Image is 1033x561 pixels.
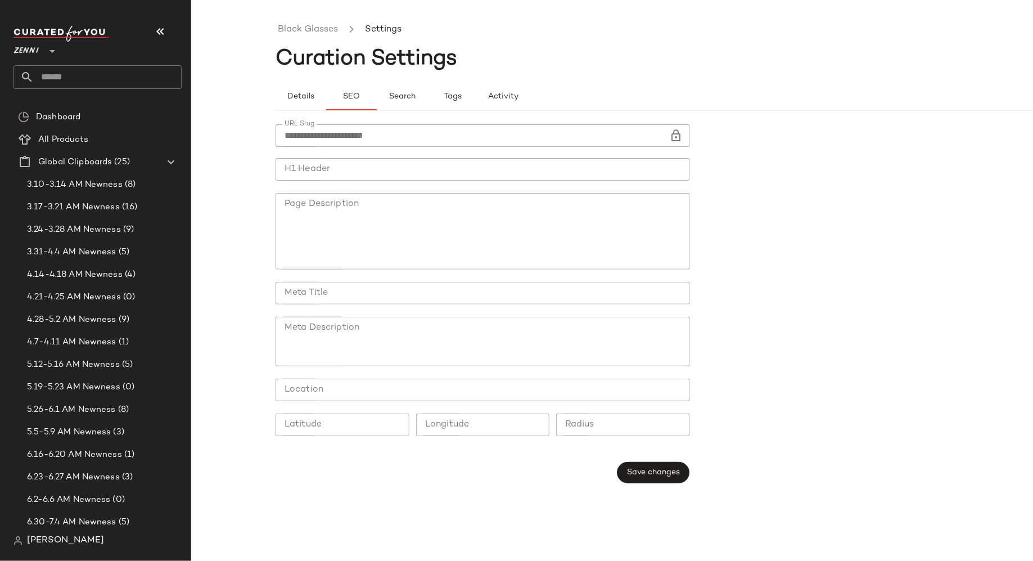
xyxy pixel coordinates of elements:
[27,358,120,371] span: 5.12-5.16 AM Newness
[27,313,116,326] span: 4.28-5.2 AM Newness
[123,178,136,191] span: (8)
[276,48,457,70] span: Curation Settings
[27,448,122,461] span: 6.16-6.20 AM Newness
[342,92,360,101] span: SEO
[120,358,133,371] span: (5)
[13,38,39,59] span: Zenni
[122,448,134,461] span: (1)
[27,336,116,349] span: 4.7-4.11 AM Newness
[27,534,104,547] span: [PERSON_NAME]
[116,313,129,326] span: (9)
[121,223,134,236] span: (9)
[120,201,138,214] span: (16)
[27,291,121,304] span: 4.21-4.25 AM Newness
[18,111,29,123] img: svg%3e
[27,516,116,529] span: 6.30-7.4 AM Newness
[389,92,416,101] span: Search
[27,471,120,484] span: 6.23-6.27 AM Newness
[38,133,88,146] span: All Products
[111,426,124,439] span: (3)
[13,536,22,545] img: svg%3e
[27,493,111,506] span: 6.2-6.6 AM Newness
[278,23,338,37] a: Black Glasses
[120,381,134,394] span: (0)
[13,26,109,42] img: cfy_white_logo.C9jOOHJF.svg
[363,23,404,37] li: Settings
[116,403,129,416] span: (8)
[626,468,680,477] span: Save changes
[27,381,120,394] span: 5.19-5.23 AM Newness
[123,268,136,281] span: (4)
[27,268,123,281] span: 4.14-4.18 AM Newness
[27,246,116,259] span: 3.31-4.4 AM Newness
[27,403,116,416] span: 5.26-6.1 AM Newness
[27,223,121,236] span: 3.24-3.28 AM Newness
[38,156,112,169] span: Global Clipboards
[488,92,518,101] span: Activity
[121,291,135,304] span: (0)
[116,336,129,349] span: (1)
[116,516,129,529] span: (5)
[443,92,462,101] span: Tags
[27,178,123,191] span: 3.10-3.14 AM Newness
[287,92,314,101] span: Details
[36,111,80,124] span: Dashboard
[111,493,125,506] span: (0)
[116,246,129,259] span: (5)
[617,462,689,483] button: Save changes
[112,156,130,169] span: (25)
[27,426,111,439] span: 5.5-5.9 AM Newness
[27,201,120,214] span: 3.17-3.21 AM Newness
[120,471,133,484] span: (3)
